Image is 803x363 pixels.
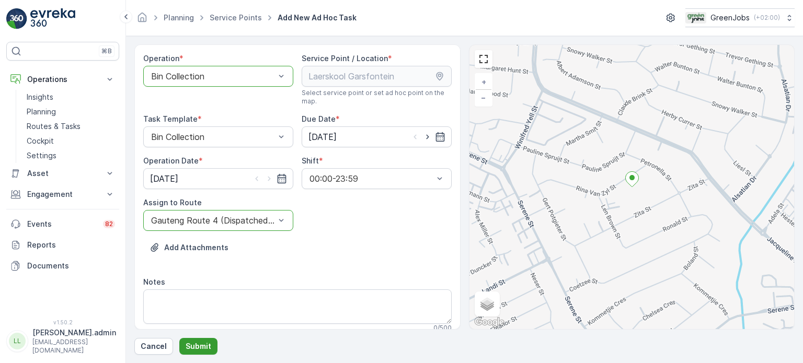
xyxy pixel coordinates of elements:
[6,214,119,235] a: Events82
[302,54,388,63] label: Service Point / Location
[481,93,486,102] span: −
[143,168,293,189] input: dd/mm/yyyy
[481,77,486,86] span: +
[179,338,217,355] button: Submit
[276,13,359,23] span: Add New Ad Hoc Task
[433,324,452,332] p: 0 / 500
[9,333,26,349] div: LL
[32,327,116,338] p: [PERSON_NAME].admin
[143,198,202,207] label: Assign to Route
[476,90,491,106] a: Zoom Out
[27,74,98,85] p: Operations
[27,240,115,250] p: Reports
[685,12,706,24] img: Green_Jobs_Logo.png
[302,126,452,147] input: dd/mm/yyyy
[143,156,199,165] label: Operation Date
[143,54,179,63] label: Operation
[6,327,119,355] button: LL[PERSON_NAME].admin[EMAIL_ADDRESS][DOMAIN_NAME]
[30,8,75,29] img: logo_light-DOdMpM7g.png
[6,163,119,184] button: Asset
[6,319,119,325] span: v 1.50.2
[6,235,119,255] a: Reports
[472,315,507,329] a: Open this area in Google Maps (opens a new window)
[143,239,235,256] button: Upload File
[22,90,119,104] a: Insights
[685,8,795,27] button: GreenJobs(+02:00)
[27,219,97,229] p: Events
[101,47,112,55] p: ⌘B
[476,74,491,90] a: Zoom In
[27,107,56,117] p: Planning
[6,184,119,205] button: Engagement
[302,66,452,87] input: Laerskool Garsfontein
[27,189,98,200] p: Engagement
[136,16,148,25] a: Homepage
[22,148,119,163] a: Settings
[6,255,119,276] a: Documents
[6,69,119,90] button: Operations
[164,13,194,22] a: Planning
[302,89,452,106] span: Select service point or set ad hoc point on the map.
[143,114,198,123] label: Task Template
[27,261,115,271] p: Documents
[27,121,81,132] p: Routes & Tasks
[27,168,98,179] p: Asset
[164,242,228,253] p: Add Attachments
[134,338,173,355] button: Cancel
[32,338,116,355] p: [EMAIL_ADDRESS][DOMAIN_NAME]
[105,220,113,228] p: 82
[302,114,336,123] label: Due Date
[143,277,165,286] label: Notes
[22,104,119,119] a: Planning
[27,136,54,146] p: Cockpit
[472,315,507,329] img: Google
[754,14,780,22] p: ( +02:00 )
[710,13,750,23] p: GreenJobs
[141,341,167,352] p: Cancel
[476,292,499,315] a: Layers
[210,13,262,22] a: Service Points
[476,51,491,67] a: View Fullscreen
[186,341,211,352] p: Submit
[27,92,53,102] p: Insights
[6,8,27,29] img: logo
[22,119,119,134] a: Routes & Tasks
[27,150,56,161] p: Settings
[302,156,319,165] label: Shift
[22,134,119,148] a: Cockpit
